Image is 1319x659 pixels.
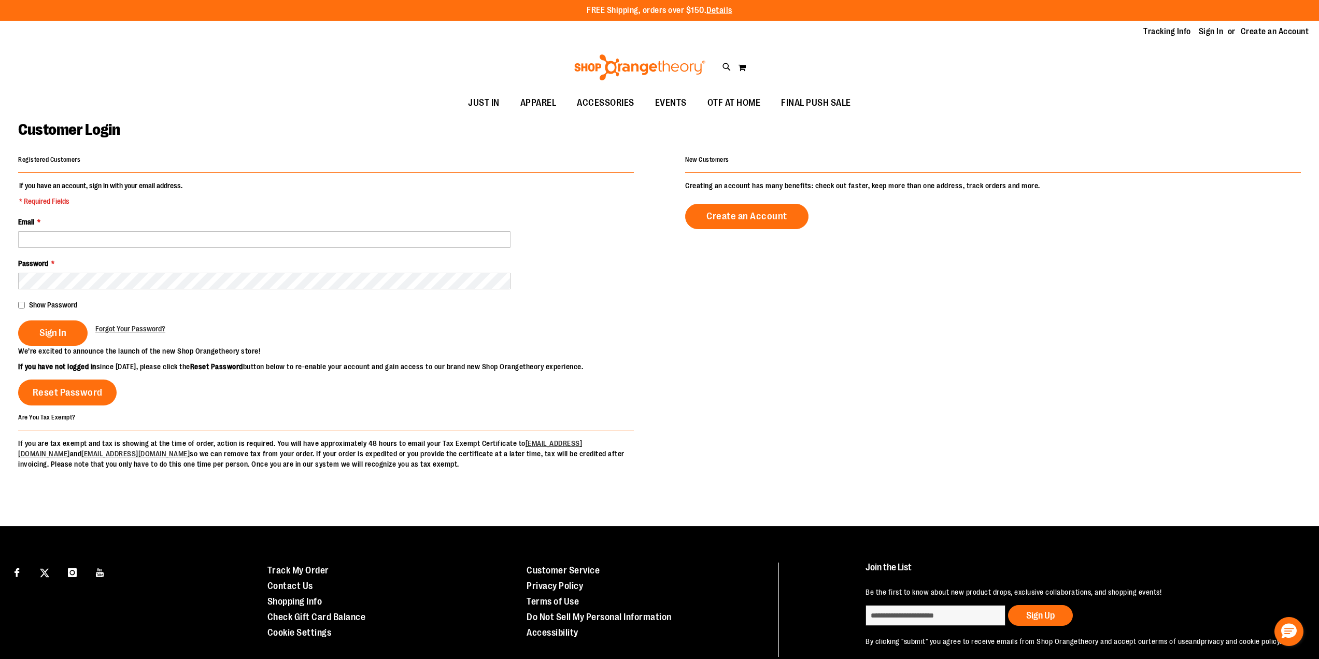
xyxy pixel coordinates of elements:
[645,91,697,115] a: EVENTS
[267,565,329,576] a: Track My Order
[1143,26,1191,37] a: Tracking Info
[706,211,787,222] span: Create an Account
[527,612,672,622] a: Do Not Sell My Personal Information
[267,627,332,638] a: Cookie Settings
[18,380,117,405] a: Reset Password
[527,581,583,591] a: Privacy Policy
[458,91,510,115] a: JUST IN
[36,563,54,581] a: Visit our X page
[81,450,190,458] a: [EMAIL_ADDRESS][DOMAIN_NAME]
[685,156,729,163] strong: New Customers
[527,565,600,576] a: Customer Service
[468,91,500,115] span: JUST IN
[706,6,732,15] a: Details
[771,91,861,115] a: FINAL PUSH SALE
[577,91,634,115] span: ACCESSORIES
[1026,610,1055,621] span: Sign Up
[573,54,707,80] img: Shop Orangetheory
[866,605,1005,626] input: enter email
[1199,26,1224,37] a: Sign In
[707,91,761,115] span: OTF AT HOME
[190,362,243,371] strong: Reset Password
[520,91,557,115] span: APPAREL
[18,346,660,356] p: We’re excited to announce the launch of the new Shop Orangetheory store!
[18,259,48,268] span: Password
[685,204,809,229] a: Create an Account
[29,301,77,309] span: Show Password
[685,180,1301,191] p: Creating an account has many benefits: check out faster, keep more than one address, track orders...
[510,91,567,115] a: APPAREL
[527,627,578,638] a: Accessibility
[1274,617,1303,646] button: Hello, have a question? Let’s chat.
[866,563,1289,582] h4: Join the List
[39,327,66,339] span: Sign In
[587,5,732,17] p: FREE Shipping, orders over $150.
[8,563,26,581] a: Visit our Facebook page
[33,387,103,398] span: Reset Password
[18,438,634,469] p: If you are tax exempt and tax is showing at the time of order, action is required. You will have ...
[566,91,645,115] a: ACCESSORIES
[866,636,1289,647] p: By clicking "submit" you agree to receive emails from Shop Orangetheory and accept our and
[655,91,687,115] span: EVENTS
[40,568,49,578] img: Twitter
[866,587,1289,597] p: Be the first to know about new product drops, exclusive collaborations, and shopping events!
[1201,637,1282,646] a: privacy and cookie policy.
[1148,637,1189,646] a: terms of use
[18,180,183,206] legend: If you have an account, sign in with your email address.
[267,581,313,591] a: Contact Us
[18,156,80,163] strong: Registered Customers
[1241,26,1309,37] a: Create an Account
[267,596,322,607] a: Shopping Info
[18,218,34,226] span: Email
[18,121,120,138] span: Customer Login
[95,324,165,334] a: Forgot Your Password?
[18,361,660,372] p: since [DATE], please click the button below to re-enable your account and gain access to our bran...
[697,91,771,115] a: OTF AT HOME
[267,612,366,622] a: Check Gift Card Balance
[1008,605,1073,626] button: Sign Up
[781,91,851,115] span: FINAL PUSH SALE
[91,563,109,581] a: Visit our Youtube page
[63,563,81,581] a: Visit our Instagram page
[18,320,88,346] button: Sign In
[18,362,96,371] strong: If you have not logged in
[19,196,182,206] span: * Required Fields
[95,325,165,333] span: Forgot Your Password?
[18,413,76,420] strong: Are You Tax Exempt?
[527,596,579,607] a: Terms of Use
